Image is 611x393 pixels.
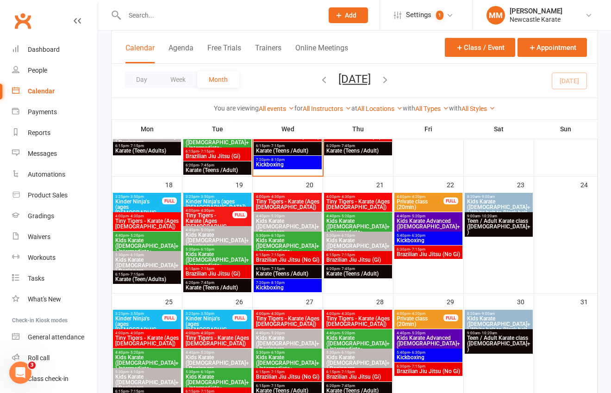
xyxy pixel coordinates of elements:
[580,294,597,309] div: 31
[185,355,249,371] span: Kids Karate ([DEMOGRAPHIC_DATA]+) Beginners
[256,162,320,167] span: Kickboxing
[340,331,355,335] span: - 5:20pm
[185,281,249,285] span: 6:20pm
[115,199,162,221] span: Kinder Ninja's (ages [DEMOGRAPHIC_DATA])
[326,238,390,254] span: Kids Karate ([DEMOGRAPHIC_DATA]+) Beginners
[115,316,162,338] span: Kinder Ninja's (ages [DEMOGRAPHIC_DATA])
[410,195,425,199] span: - 4:20pm
[115,253,179,257] span: 5:30pm
[168,43,193,63] button: Agenda
[396,368,461,374] span: Brazilian Jiu Jitsu (No Gi)
[294,104,303,112] strong: for
[253,119,323,139] th: Wed
[28,171,65,178] div: Automations
[340,384,355,388] span: - 7:45pm
[185,134,249,151] span: Kids Karate ([DEMOGRAPHIC_DATA]+) Intermediate+
[396,238,461,243] span: Kickboxing
[185,228,249,232] span: 4:40pm
[115,350,179,355] span: 4:40pm
[410,214,425,218] span: - 5:20pm
[580,177,597,192] div: 24
[115,335,179,346] span: Tiny Tigers - Karate (Ages [DEMOGRAPHIC_DATA])
[269,233,285,238] span: - 6:10pm
[445,38,515,57] button: Class / Event
[340,253,355,257] span: - 7:15pm
[185,247,249,252] span: 5:30pm
[467,316,531,332] span: Kids Karate ([DEMOGRAPHIC_DATA]+) White belt to Black belt
[185,252,249,268] span: Kids Karate ([DEMOGRAPHIC_DATA]+) Intermediate+
[326,355,390,371] span: Kids Karate ([DEMOGRAPHIC_DATA]+) Beginners
[185,195,249,199] span: 3:25pm
[12,60,98,81] a: People
[115,257,179,274] span: Kids Karate ([DEMOGRAPHIC_DATA]+) Beginners
[232,211,247,218] div: FULL
[12,123,98,143] a: Reports
[11,9,34,32] a: Clubworx
[376,177,393,192] div: 21
[326,335,390,352] span: Kids Karate ([DEMOGRAPHIC_DATA]+) Intermediate+
[199,228,214,232] span: - 5:20pm
[256,257,320,263] span: Brazilian Jiu Jitsu (No Gi)
[326,370,390,374] span: 6:15pm
[467,214,531,218] span: 9:00am
[351,104,357,112] strong: at
[28,46,60,53] div: Dashboard
[256,331,320,335] span: 4:40pm
[517,177,534,192] div: 23
[396,350,461,355] span: 5:40pm
[185,199,249,210] span: Kinder Ninja's (ages [DEMOGRAPHIC_DATA])
[12,143,98,164] a: Messages
[396,316,444,327] span: Private class (20min)
[12,39,98,60] a: Dashboard
[269,331,285,335] span: - 5:20pm
[256,335,320,352] span: Kids Karate ([DEMOGRAPHIC_DATA]+) Beginners
[185,213,233,235] span: Tiny Tigers - Karate (Ages [DEMOGRAPHIC_DATA])
[256,134,320,140] span: Brazilian Jiu Jitsu (No Gi)
[259,105,294,112] a: All events
[396,312,444,316] span: 4:00pm
[396,247,461,252] span: 6:30pm
[28,191,68,199] div: Product Sales
[326,233,390,238] span: 5:30pm
[396,214,461,218] span: 4:40pm
[185,232,249,249] span: Kids Karate ([DEMOGRAPHIC_DATA]+) Beginners
[517,38,587,57] button: Appointment
[269,144,285,148] span: - 7:15pm
[340,350,355,355] span: - 6:10pm
[12,268,98,289] a: Tasks
[467,331,531,335] span: 9:00am
[510,15,562,24] div: Newcastle Karate
[159,71,197,88] button: Week
[326,257,390,263] span: Brazilian Jiu Jitsu (Gi)
[115,370,179,374] span: 5:30pm
[112,119,182,139] th: Mon
[185,149,249,154] span: 6:15pm
[185,331,249,335] span: 4:00pm
[376,294,393,309] div: 28
[326,148,390,154] span: Karate (Teens /Adult)
[199,163,214,167] span: - 7:45pm
[162,314,177,321] div: FULL
[534,119,598,139] th: Sun
[165,294,182,309] div: 25
[340,267,355,271] span: - 7:45pm
[467,195,531,199] span: 8:20am
[28,275,44,282] div: Tasks
[28,129,50,136] div: Reports
[269,214,285,218] span: - 5:20pm
[185,316,233,338] span: Kinder Ninja's (ages [DEMOGRAPHIC_DATA])
[115,214,179,218] span: 4:00pm
[396,331,461,335] span: 4:40pm
[256,195,320,199] span: 4:00pm
[256,312,320,316] span: 4:00pm
[326,134,390,140] span: Brazilian Jiu Jitsu (Gi)
[185,335,249,346] span: Tiny Tigers - Karate (Ages [DEMOGRAPHIC_DATA])
[256,370,320,374] span: 6:15pm
[338,73,371,86] button: [DATE]
[326,199,390,210] span: Tiny Tigers - Karate (Ages [DEMOGRAPHIC_DATA])
[269,253,285,257] span: - 7:15pm
[410,233,425,238] span: - 6:30pm
[256,355,320,371] span: Kids Karate ([DEMOGRAPHIC_DATA]+) Intermediate+
[28,233,50,240] div: Waivers
[256,148,320,154] span: Karate (Teens /Adult)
